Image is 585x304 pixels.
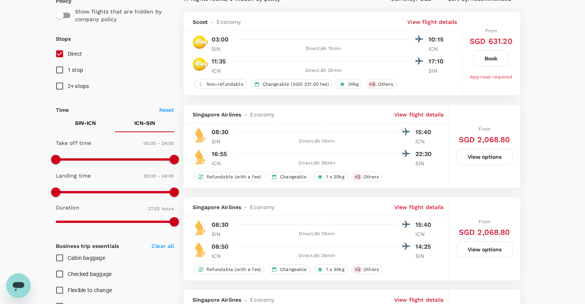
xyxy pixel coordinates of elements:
[235,138,398,145] div: Direct , 6h 10min
[75,119,96,127] p: SIN - ICN
[353,174,362,180] span: + 2
[428,57,448,66] p: 17:10
[193,111,242,118] span: Singapore Airlines
[195,172,264,182] div: Refundable (with a fee)
[415,252,435,260] p: SIN
[368,81,376,88] span: + 6
[314,264,347,274] div: 1 x 30kg
[75,8,169,23] p: Show flights that are hidden by company policy
[394,296,444,304] p: View flight details
[345,81,362,88] span: 30kg
[428,45,448,53] p: ICN
[152,242,174,250] p: Clear all
[323,174,347,180] span: 1 x 30kg
[241,111,250,118] span: -
[277,174,310,180] span: Changeable
[459,133,510,146] h6: SGD 2,068.80
[159,106,174,114] p: Reset
[193,56,208,72] img: TR
[394,111,444,118] p: View flight details
[314,172,347,182] div: 1 x 30kg
[56,204,79,211] p: Duration
[394,203,444,211] p: View flight details
[143,141,174,146] span: 00:00 - 24:00
[68,51,82,57] span: Direct
[235,159,398,167] div: Direct , 6h 35min
[193,18,208,26] span: Scoot
[203,266,264,273] span: Refundable (with a fee)
[193,35,208,50] img: TR
[68,83,89,89] span: 2+ stops
[428,67,448,75] p: SIN
[212,57,226,66] p: 11:35
[193,127,208,143] img: SQ
[212,159,231,167] p: ICN
[195,264,264,274] div: Refundable (with a fee)
[360,174,382,180] span: Others
[415,128,435,137] p: 15:40
[212,252,231,260] p: ICN
[241,296,250,304] span: -
[415,230,435,238] p: ICN
[195,79,247,89] div: Non-refundable
[260,81,332,88] span: Changeable (SGD 231.00 fee)
[193,242,208,257] img: SQ
[212,128,229,137] p: 08:30
[250,203,274,211] span: Economy
[478,126,490,132] span: From
[485,28,497,33] span: From
[56,36,71,42] strong: Stops
[56,172,91,179] p: Landing time
[56,139,92,147] p: Take off time
[415,242,435,251] p: 14:25
[470,35,513,47] h6: SGD 631.20
[235,45,412,53] div: Direct , 6h 15min
[250,111,274,118] span: Economy
[407,18,457,26] p: View flight details
[459,226,510,238] h6: SGD 2,068.80
[352,172,382,182] div: +2Others
[193,296,242,304] span: Singapore Airlines
[375,81,397,88] span: Others
[212,242,229,251] p: 08:50
[212,45,231,53] p: SIN
[193,220,208,235] img: SQ
[235,252,398,260] div: Direct , 6h 35min
[457,149,513,165] button: View options
[336,79,362,89] div: 30kg
[203,174,264,180] span: Refundable (with a fee)
[68,67,83,73] span: 1 stop
[212,220,229,229] p: 08:30
[212,35,229,44] p: 03:00
[212,138,231,145] p: SIN
[235,67,412,75] div: Direct , 6h 35min
[235,230,398,238] div: Direct , 6h 10min
[360,266,382,273] span: Others
[415,138,435,145] p: ICN
[212,150,227,159] p: 16:55
[6,273,31,298] iframe: Button to launch messaging window
[415,159,435,167] p: SIN
[212,230,231,238] p: SIN
[56,106,69,114] p: Time
[68,287,112,293] span: Flexible to change
[352,264,382,274] div: +2Others
[193,149,208,164] img: SQ
[143,173,174,179] span: 00:00 - 24:00
[68,271,112,277] span: Checked baggage
[268,264,310,274] div: Changeable
[208,18,217,26] span: -
[250,296,274,304] span: Economy
[457,241,513,257] button: View options
[470,74,512,80] span: Approval required
[428,35,448,44] p: 10:15
[56,243,119,249] strong: Business trip essentials
[193,203,242,211] span: Singapore Airlines
[478,219,490,224] span: From
[68,255,105,261] span: Cabin baggage
[353,266,362,273] span: + 2
[134,119,155,127] p: ICN - SIN
[212,67,231,75] p: ICN
[323,266,347,273] span: 1 x 30kg
[217,18,241,26] span: Economy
